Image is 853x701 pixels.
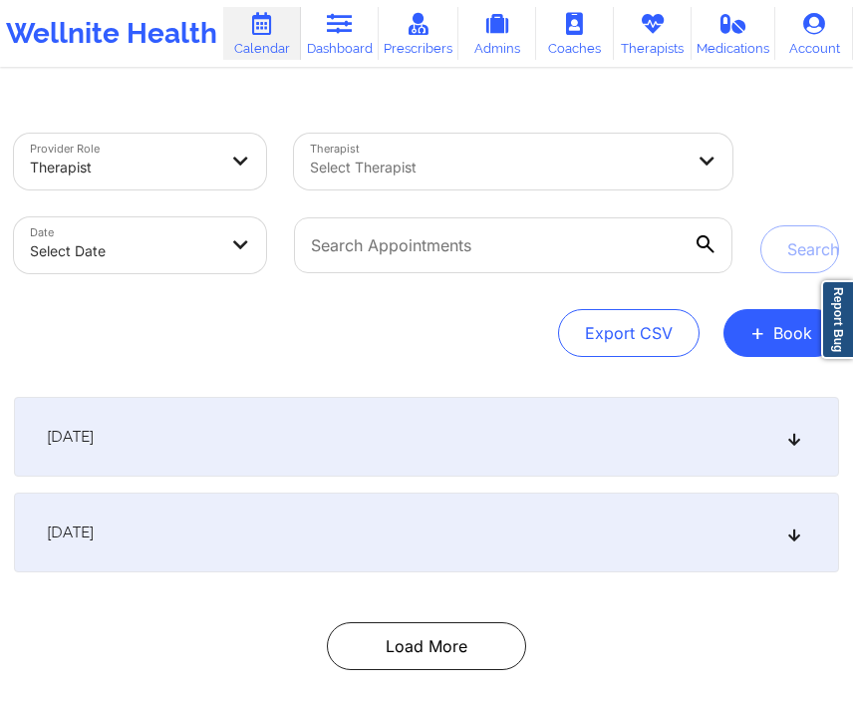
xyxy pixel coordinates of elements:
[294,217,732,273] input: Search Appointments
[692,7,775,60] a: Medications
[536,7,614,60] a: Coaches
[760,225,839,273] button: Search
[723,309,839,357] button: +Book
[301,7,379,60] a: Dashboard
[775,7,853,60] a: Account
[379,7,458,60] a: Prescribers
[327,622,526,670] button: Load More
[47,427,94,447] span: [DATE]
[223,7,301,60] a: Calendar
[750,327,765,338] span: +
[821,280,853,359] a: Report Bug
[30,229,216,273] div: Select Date
[47,523,94,542] span: [DATE]
[614,7,692,60] a: Therapists
[558,309,700,357] button: Export CSV
[458,7,536,60] a: Admins
[30,146,216,189] div: Therapist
